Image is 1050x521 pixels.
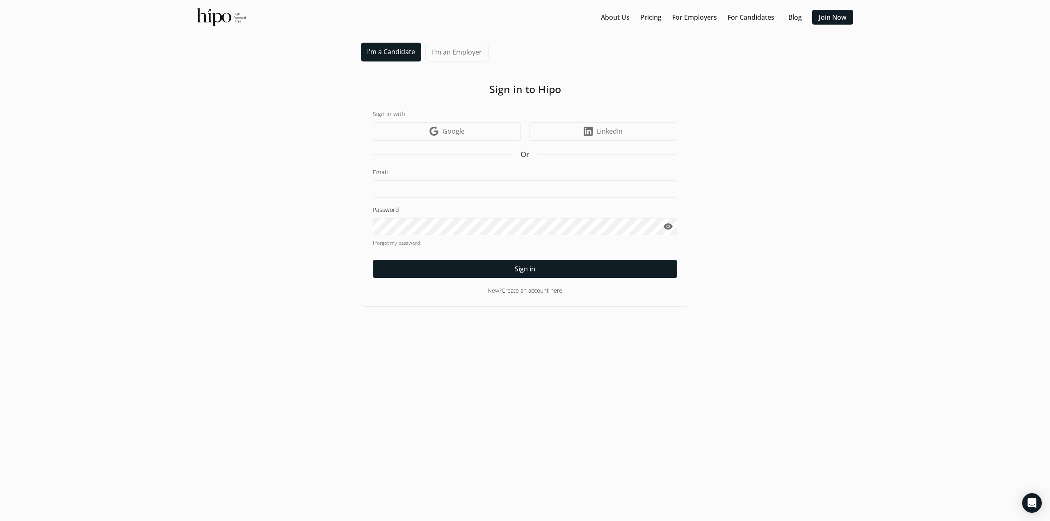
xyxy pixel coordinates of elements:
[373,109,677,118] label: Sign in with
[597,126,623,136] span: LinkedIn
[373,82,677,97] h1: Sign in to Hipo
[819,12,847,22] a: Join Now
[520,149,530,160] span: Or
[529,122,677,141] a: LinkedIn
[443,126,465,136] span: Google
[373,206,677,214] label: Password
[373,168,677,176] label: Email
[672,12,717,22] a: For Employers
[1022,493,1042,513] div: Open Intercom Messenger
[361,43,421,61] a: I'm a Candidate
[669,10,720,25] button: For Employers
[659,218,677,235] button: visibility
[425,43,488,61] a: I'm an Employer
[197,8,246,26] img: official-logo
[373,286,677,295] div: New?
[373,260,677,278] button: Sign in
[637,10,665,25] button: Pricing
[515,264,535,274] span: Sign in
[728,12,774,22] a: For Candidates
[373,122,521,141] a: Google
[598,10,633,25] button: About Us
[724,10,778,25] button: For Candidates
[502,287,562,294] a: Create an account here
[663,222,673,232] span: visibility
[373,239,677,247] a: I forgot my password
[782,10,808,25] button: Blog
[788,12,802,22] a: Blog
[640,12,662,22] a: Pricing
[812,10,853,25] button: Join Now
[601,12,630,22] a: About Us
